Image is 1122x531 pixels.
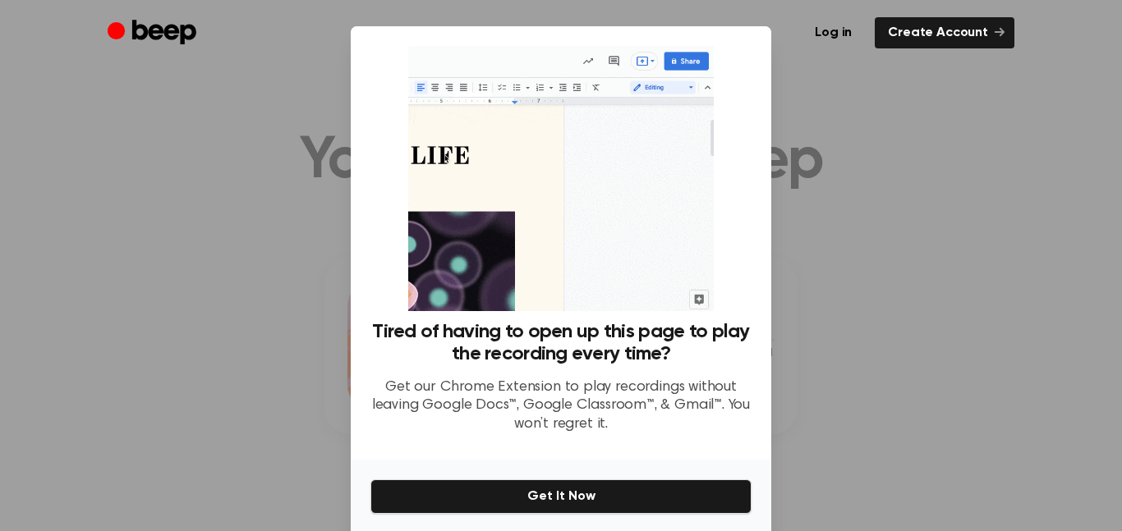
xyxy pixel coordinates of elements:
[802,17,865,48] a: Log in
[370,321,752,365] h3: Tired of having to open up this page to play the recording every time?
[370,378,752,434] p: Get our Chrome Extension to play recordings without leaving Google Docs™, Google Classroom™, & Gm...
[875,17,1014,48] a: Create Account
[408,46,713,311] img: Beep extension in action
[108,17,200,49] a: Beep
[370,479,752,514] button: Get It Now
